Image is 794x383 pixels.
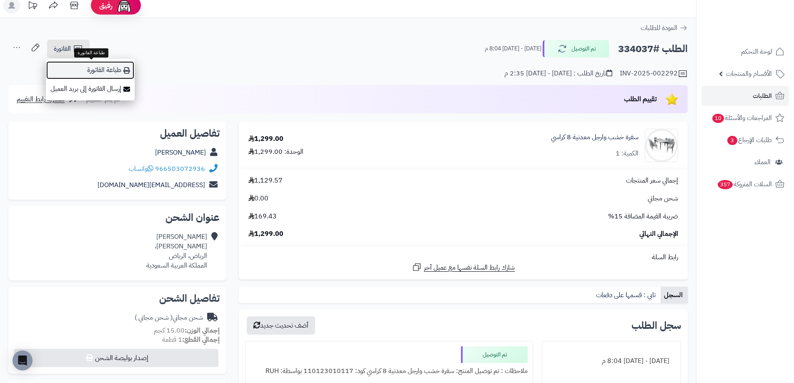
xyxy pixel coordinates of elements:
a: [PERSON_NAME] [155,148,206,158]
img: 1739789260-110123010117-90x90.jpg [645,129,678,162]
div: [DATE] - [DATE] 8:04 م [547,353,676,369]
span: لوحة التحكم [741,46,772,58]
button: تم التوصيل [543,40,609,58]
div: تم التوصيل [461,346,528,363]
a: لوحة التحكم [701,42,789,62]
a: المراجعات والأسئلة10 [701,108,789,128]
div: [PERSON_NAME] [PERSON_NAME]، الرياض، الرياض المملكة العربية السعودية [146,232,207,270]
span: 1,129.57 [248,176,283,185]
a: طلبات الإرجاع3 [701,130,789,150]
span: 357 [718,180,733,189]
span: شحن مجاني [648,194,678,203]
span: 1,299.00 [248,229,283,239]
a: [EMAIL_ADDRESS][DOMAIN_NAME] [98,180,205,190]
span: الفاتورة [54,44,71,54]
strong: إجمالي الوزن: [185,325,220,335]
span: إجمالي سعر المنتجات [626,176,678,185]
span: الأقسام والمنتجات [726,68,772,80]
span: 3 [727,136,737,145]
span: ضريبة القيمة المضافة 15% [608,212,678,221]
span: العملاء [754,156,771,168]
span: السلات المتروكة [717,178,772,190]
span: ( شحن مجاني ) [135,313,173,323]
span: الطلبات [753,90,772,102]
div: 1,299.00 [248,134,283,144]
a: طباعة الفاتورة [46,61,135,80]
a: إرسال الفاتورة إلى بريد العميل [46,80,135,98]
small: [DATE] - [DATE] 8:04 م [485,45,541,53]
span: تقييم الطلب [624,94,657,104]
span: الإجمالي النهائي [639,229,678,239]
a: السجل [661,287,688,303]
div: شحن مجاني [135,313,203,323]
span: العودة للطلبات [641,23,677,33]
span: رفيق [99,0,113,10]
h2: الطلب #334037 [618,40,688,58]
h3: سجل الطلب [631,320,681,330]
button: أضف تحديث جديد [247,316,315,335]
a: 966503072936 [155,164,205,174]
button: إصدار بوليصة الشحن [14,349,218,367]
div: الوحدة: 1,299.00 [248,147,303,157]
h2: تفاصيل الشحن [15,293,220,303]
div: ملاحظات : تم توصيل المنتج: سفرة خشب وارجل معدنية 8 كراسي كود: 110123010117 بواسطة: RUH [251,363,527,379]
a: العودة للطلبات [641,23,688,33]
div: INV-2025-002292 [620,69,688,79]
span: مشاركة رابط التقييم [17,94,65,104]
strong: إجمالي القطع: [182,335,220,345]
span: 0.00 [248,194,268,203]
span: المراجعات والأسئلة [711,112,772,124]
span: طلبات الإرجاع [726,134,772,146]
div: تاريخ الطلب : [DATE] - [DATE] 2:35 م [504,69,612,78]
div: رابط السلة [242,253,684,262]
span: 10 [712,114,724,123]
span: 169.43 [248,212,277,221]
a: سفرة خشب وارجل معدنية 8 كراسي [551,133,639,142]
small: 1 قطعة [162,335,220,345]
a: الطلبات [701,86,789,106]
a: العملاء [701,152,789,172]
a: الفاتورة [47,40,90,58]
a: مشاركة رابط التقييم [17,94,79,104]
a: واتساب [129,164,153,174]
h2: تفاصيل العميل [15,128,220,138]
a: السلات المتروكة357 [701,174,789,194]
div: الكمية: 1 [616,149,639,158]
img: logo-2.png [737,23,786,41]
div: طباعة الفاتورة [74,48,108,58]
div: Open Intercom Messenger [13,350,33,370]
span: شارك رابط السلة نفسها مع عميل آخر [424,263,515,273]
a: تابي : قسمها على دفعات [593,287,661,303]
small: 15.00 كجم [154,325,220,335]
h2: عنوان الشحن [15,213,220,223]
a: شارك رابط السلة نفسها مع عميل آخر [412,262,515,273]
